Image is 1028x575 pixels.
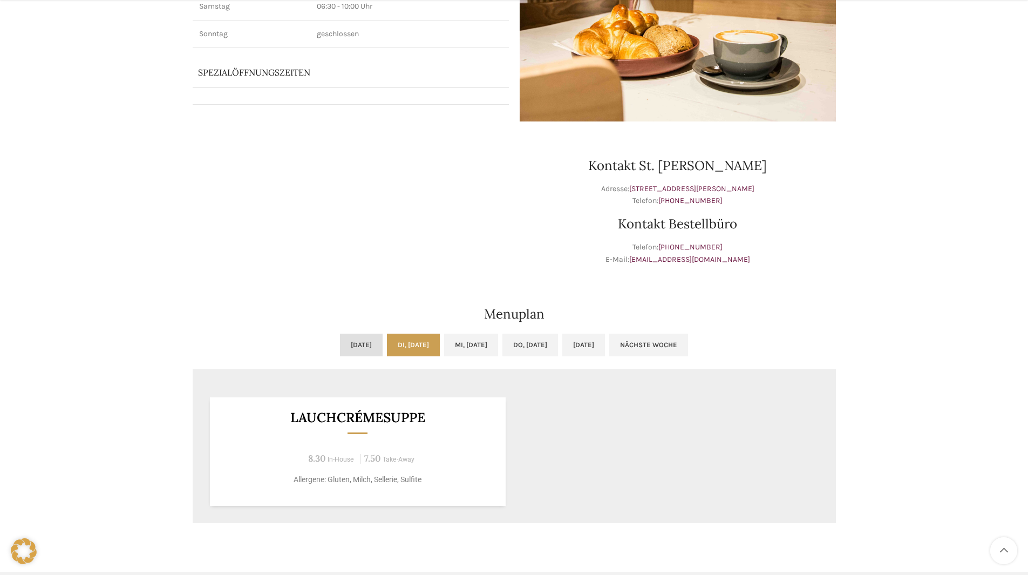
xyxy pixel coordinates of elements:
a: Do, [DATE] [502,334,558,356]
h3: Lauchcrémesuppe [223,411,492,424]
h2: Menuplan [193,305,836,323]
a: Scroll to top button [990,537,1017,564]
iframe: bäckerei schwyter st. jakobsstrasse [193,132,509,294]
p: Telefon: E-Mail: [520,241,836,266]
a: [PHONE_NUMBER] [658,242,723,252]
a: Mi, [DATE] [444,334,498,356]
span: Take-Away [383,456,414,463]
a: [STREET_ADDRESS][PERSON_NAME] [629,184,754,193]
a: [PHONE_NUMBER] [658,196,723,205]
a: Di, [DATE] [387,334,440,356]
h2: Kontakt Bestellbüro [520,218,836,231]
span: 8.30 [308,452,325,464]
p: Samstag [199,1,304,12]
a: [DATE] [340,334,383,356]
h2: Kontakt St. [PERSON_NAME] [520,159,836,172]
a: [DATE] [562,334,605,356]
a: Nächste Woche [609,334,688,356]
p: 06:30 - 10:00 Uhr [317,1,502,12]
p: Sonntag [199,29,304,39]
p: geschlossen [317,29,502,39]
p: Spezialöffnungszeiten [198,66,473,78]
span: 7.50 [364,452,380,464]
p: Adresse: Telefon: [520,183,836,207]
a: [EMAIL_ADDRESS][DOMAIN_NAME] [629,255,750,264]
span: In-House [328,456,354,463]
p: Allergene: Gluten, Milch, Sellerie, Sulfite [223,474,492,485]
